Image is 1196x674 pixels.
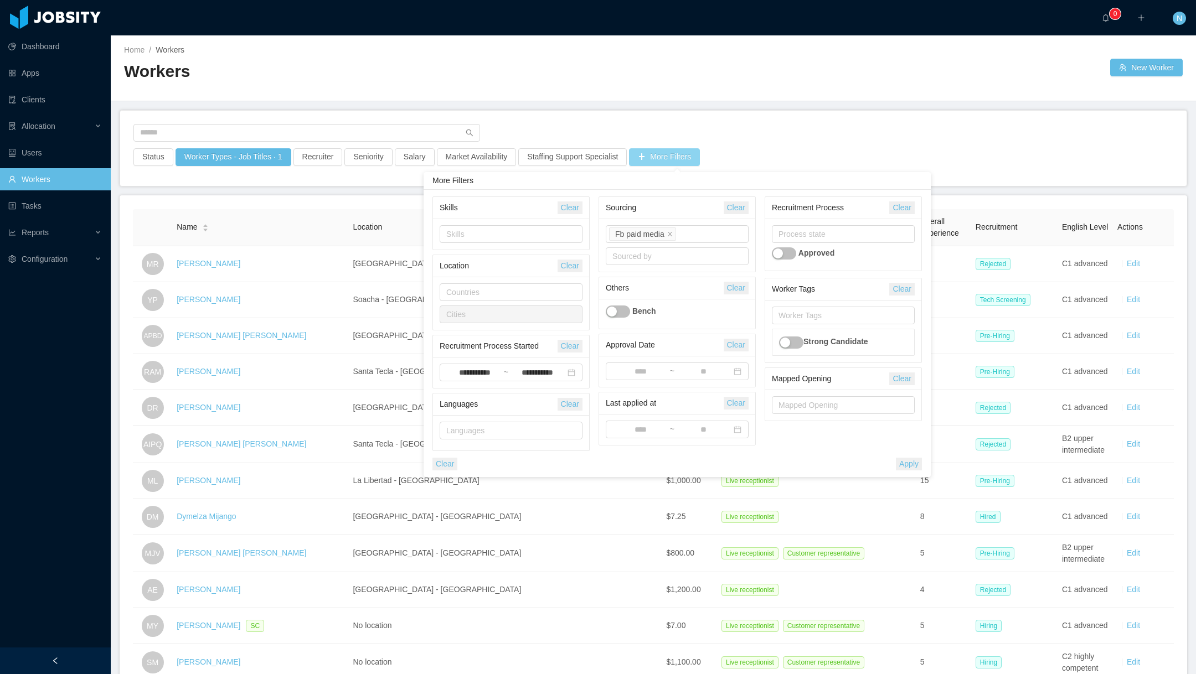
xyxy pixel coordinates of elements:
i: icon: close [667,231,673,238]
div: Process state [779,229,903,240]
a: icon: auditClients [8,89,102,111]
button: Clear [889,201,914,214]
a: Edit [1127,476,1140,485]
td: B2 upper intermediate [1058,426,1113,463]
td: Santa Tecla - [GEOGRAPHIC_DATA] [348,426,662,463]
i: icon: plus [1137,14,1145,22]
span: Live receptionist [721,656,779,668]
span: Rejected [976,402,1011,414]
i: icon: calendar [734,367,741,375]
div: Approval Date [606,335,724,355]
a: Edit [1127,439,1140,448]
span: $7.25 [666,512,685,521]
div: Sort [202,222,209,230]
span: Pre-Hiring [976,547,1014,559]
a: [PERSON_NAME] [177,657,240,666]
div: Sourcing [606,198,724,218]
button: Recruiter [293,148,343,166]
a: Hired [976,512,1005,521]
span: Live receptionist [721,475,779,487]
a: Edit [1127,295,1140,304]
sup: 0 [1110,8,1121,19]
div: Worker Tags [779,310,903,321]
a: Hiring [976,621,1006,630]
td: C1 advanced [1058,499,1113,535]
div: Others [606,278,724,298]
a: [PERSON_NAME] [PERSON_NAME] [177,439,306,448]
a: icon: profileTasks [8,195,102,217]
a: Rejected [976,259,1015,268]
a: Edit [1127,403,1140,412]
span: MJV [145,542,161,564]
i: icon: solution [8,122,16,130]
div: Countries [446,287,571,298]
span: $1,200.00 [666,585,700,594]
i: icon: bell [1102,14,1110,22]
div: Location [440,256,558,276]
a: [PERSON_NAME] [177,621,240,630]
span: Recruitment [976,222,1017,231]
a: [PERSON_NAME] [177,259,240,268]
button: Clear [558,260,582,272]
a: Edit [1127,512,1140,521]
span: Actions [1117,222,1143,231]
td: [GEOGRAPHIC_DATA] - [GEOGRAPHIC_DATA] [348,572,662,608]
button: Clear [889,372,914,385]
span: Hiring [976,620,1002,632]
button: Clear [724,282,749,294]
td: C1 advanced [1058,390,1113,426]
span: Name [177,221,197,233]
span: Configuration [22,255,68,263]
div: Recruitment Process Started [440,336,558,356]
span: Customer representative [783,656,864,668]
span: AE [147,579,158,601]
div: Mapped Opening [779,400,903,411]
span: Live receptionist [721,584,779,596]
i: icon: caret-down [202,227,208,230]
strong: Strong Candidate [803,337,868,346]
td: 6 [916,426,971,463]
span: Pre-Hiring [976,366,1014,378]
span: YP [147,289,158,311]
button: Market Availability [437,148,517,166]
span: / [149,45,151,54]
div: Sourced by [612,251,737,262]
div: Mapped Opening [772,369,890,389]
button: Status [133,148,173,166]
button: Clear [558,340,582,352]
div: Cities [446,309,571,320]
span: SC [246,620,264,632]
i: icon: search [466,129,473,137]
i: icon: calendar [568,369,575,376]
a: Edit [1127,548,1140,557]
button: icon: plusMore Filters [629,148,700,166]
span: Hired [976,511,1001,523]
a: [PERSON_NAME] [177,403,240,412]
button: Staffing Support Specialist [518,148,627,166]
span: ML [147,470,158,492]
td: C1 advanced [1058,608,1113,644]
span: Hiring [976,656,1002,668]
button: Salary [395,148,435,166]
a: Pre-Hiring [976,476,1019,485]
div: Worker Tags [772,279,890,299]
td: [GEOGRAPHIC_DATA] - [GEOGRAPHIC_DATA] [348,390,662,426]
td: 5 [916,608,971,644]
button: Clear [889,283,914,295]
button: Clear [724,201,749,214]
a: Edit [1127,585,1140,594]
span: Workers [156,45,184,54]
strong: Approved [798,248,834,257]
button: Seniority [344,148,392,166]
span: English Level [1062,222,1108,231]
a: Edit [1127,259,1140,268]
td: C1 advanced [1058,354,1113,390]
a: Rejected [976,439,1015,448]
span: Live receptionist [721,620,779,632]
a: icon: appstoreApps [8,62,102,84]
td: La Libertad - [GEOGRAPHIC_DATA] [348,463,662,499]
td: C1 advanced [1058,463,1113,499]
a: icon: usergroup-addNew Worker [1110,59,1183,76]
button: Clear [558,398,582,411]
span: Customer representative [783,620,864,632]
